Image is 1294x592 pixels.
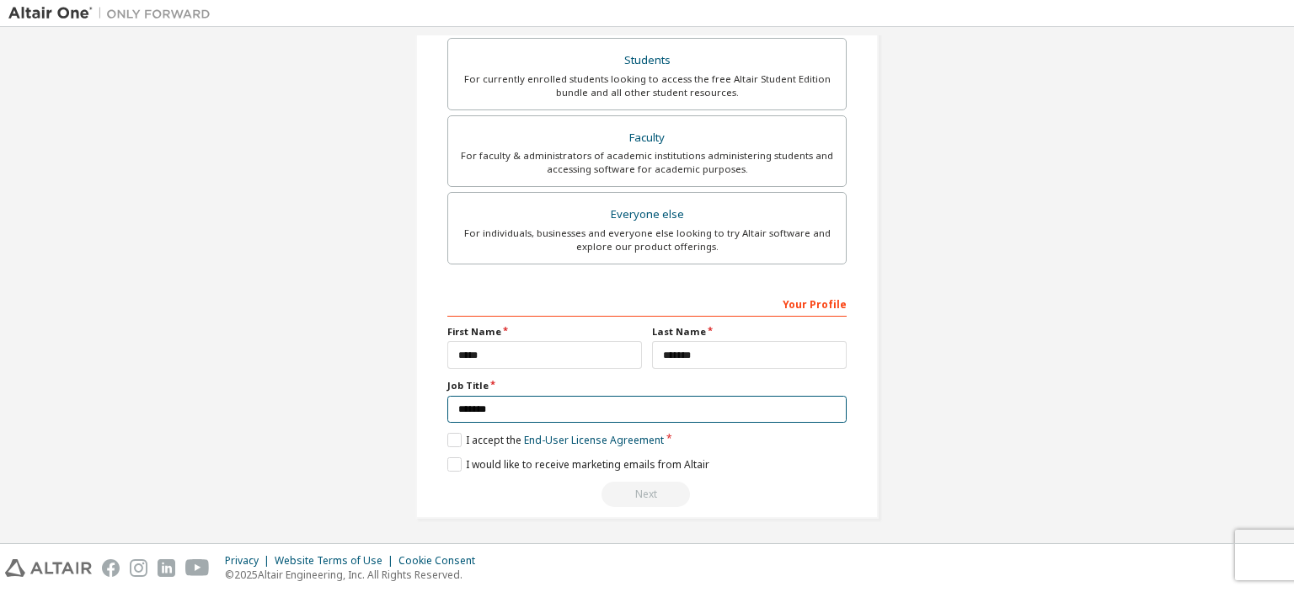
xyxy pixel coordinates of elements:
[102,559,120,577] img: facebook.svg
[652,325,847,339] label: Last Name
[458,49,836,72] div: Students
[447,482,847,507] div: Read and acccept EULA to continue
[447,290,847,317] div: Your Profile
[447,325,642,339] label: First Name
[130,559,147,577] img: instagram.svg
[447,433,664,447] label: I accept the
[398,554,485,568] div: Cookie Consent
[458,126,836,150] div: Faculty
[5,559,92,577] img: altair_logo.svg
[158,559,175,577] img: linkedin.svg
[225,554,275,568] div: Privacy
[225,568,485,582] p: © 2025 Altair Engineering, Inc. All Rights Reserved.
[275,554,398,568] div: Website Terms of Use
[458,227,836,253] div: For individuals, businesses and everyone else looking to try Altair software and explore our prod...
[458,203,836,227] div: Everyone else
[447,379,847,392] label: Job Title
[458,72,836,99] div: For currently enrolled students looking to access the free Altair Student Edition bundle and all ...
[185,559,210,577] img: youtube.svg
[447,457,709,472] label: I would like to receive marketing emails from Altair
[458,149,836,176] div: For faculty & administrators of academic institutions administering students and accessing softwa...
[524,433,664,447] a: End-User License Agreement
[8,5,219,22] img: Altair One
